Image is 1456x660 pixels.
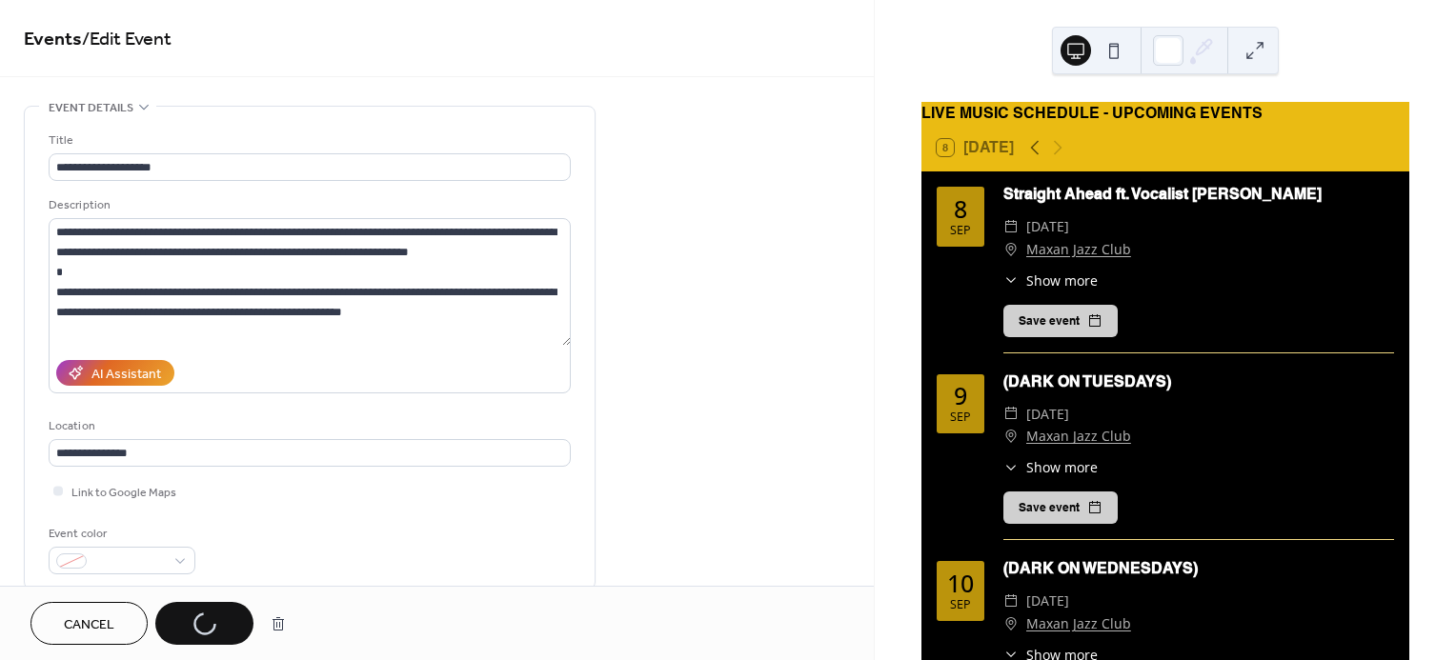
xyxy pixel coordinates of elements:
button: Save event [1003,491,1118,524]
span: Link to Google Maps [71,483,176,503]
button: ​Show more [1003,270,1098,290]
span: [DATE] [1026,403,1069,426]
span: Event details [49,98,133,118]
div: 8 [954,197,967,221]
div: Title [49,130,567,150]
div: ​ [1003,612,1019,635]
button: ​Show more [1003,457,1098,477]
div: ​ [1003,425,1019,448]
div: ​ [1003,270,1019,290]
span: Show more [1026,457,1098,477]
div: Sep [950,225,971,237]
div: Sep [950,599,971,611]
button: Save event [1003,305,1118,337]
div: ​ [1003,238,1019,261]
div: AI Assistant [91,365,161,385]
span: [DATE] [1026,590,1069,612]
span: Cancel [64,615,114,635]
a: Events [24,21,82,58]
div: Location [49,416,567,436]
div: Sep [950,411,971,424]
a: Maxan Jazz Club [1026,425,1131,448]
button: Cancel [30,602,148,645]
div: Straight Ahead ft. Vocalist [PERSON_NAME] [1003,183,1394,206]
div: ​ [1003,590,1019,612]
div: Event color [49,524,192,544]
button: AI Assistant [56,360,174,386]
div: (DARK ON TUESDAYS) [1003,370,1394,393]
div: ​ [1003,215,1019,238]
div: LIVE MUSIC SCHEDULE - UPCOMING EVENTS [921,102,1409,125]
div: Description [49,195,567,215]
div: (DARK ON WEDNESDAYS) [1003,557,1394,580]
span: Show more [1026,270,1098,290]
div: 10 [947,571,974,595]
div: ​ [1003,457,1019,477]
div: ​ [1003,403,1019,426]
a: Maxan Jazz Club [1026,238,1131,261]
span: [DATE] [1026,215,1069,238]
span: / Edit Event [82,21,172,58]
div: 9 [954,384,967,408]
a: Maxan Jazz Club [1026,612,1131,635]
